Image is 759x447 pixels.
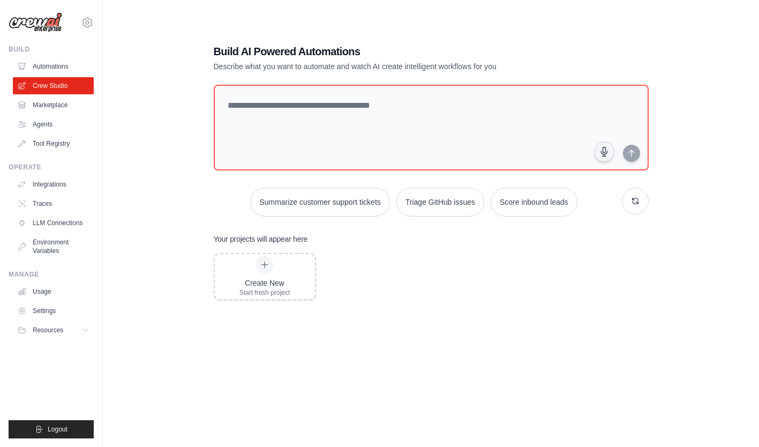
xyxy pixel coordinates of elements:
[13,283,94,300] a: Usage
[13,77,94,94] a: Crew Studio
[250,188,389,217] button: Summarize customer support tickets
[9,270,94,279] div: Manage
[48,425,67,434] span: Logout
[13,214,94,232] a: LLM Connections
[9,12,62,33] img: Logo
[214,234,308,244] h3: Your projects will appear here
[396,188,484,217] button: Triage GitHub issues
[9,420,94,438] button: Logout
[13,234,94,259] a: Environment Variables
[491,188,577,217] button: Score inbound leads
[9,45,94,54] div: Build
[13,176,94,193] a: Integrations
[13,58,94,75] a: Automations
[13,116,94,133] a: Agents
[594,141,614,162] button: Click to speak your automation idea
[214,44,574,59] h1: Build AI Powered Automations
[13,302,94,319] a: Settings
[239,288,290,297] div: Start fresh project
[13,96,94,114] a: Marketplace
[239,278,290,288] div: Create New
[622,188,649,214] button: Get new suggestions
[9,163,94,172] div: Operate
[13,322,94,339] button: Resources
[13,195,94,212] a: Traces
[13,135,94,152] a: Tool Registry
[214,61,574,72] p: Describe what you want to automate and watch AI create intelligent workflows for you
[33,326,63,334] span: Resources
